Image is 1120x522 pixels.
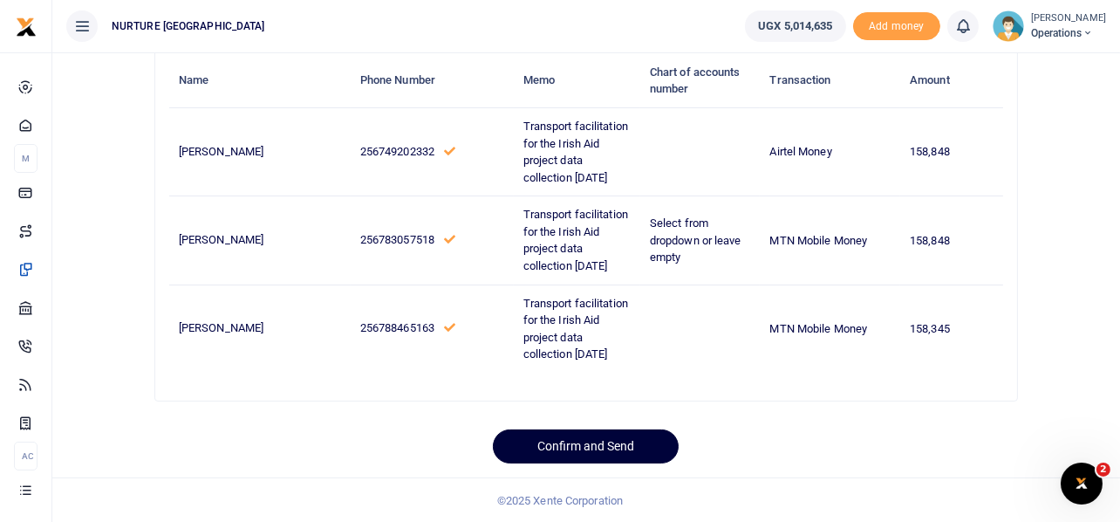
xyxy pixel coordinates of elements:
[760,107,900,196] td: Airtel Money
[14,442,38,470] li: Ac
[514,107,640,196] td: Transport facilitation for the Irish Aid project data collection [DATE]
[514,285,640,373] td: Transport facilitation for the Irish Aid project data collection [DATE]
[444,321,455,334] a: This number has been validated
[853,12,940,41] li: Toup your wallet
[360,321,434,334] span: 256788465163
[993,10,1106,42] a: profile-user [PERSON_NAME] Operations
[360,145,434,158] span: 256749202332
[179,233,263,246] span: [PERSON_NAME]
[179,145,263,158] span: [PERSON_NAME]
[760,196,900,285] td: MTN Mobile Money
[1031,11,1106,26] small: [PERSON_NAME]
[179,321,263,334] span: [PERSON_NAME]
[444,233,455,246] a: This number has been validated
[360,233,434,246] span: 256783057518
[14,144,38,173] li: M
[1061,463,1103,505] iframe: Intercom live chat
[493,429,679,464] button: Confirm and Send
[105,18,272,34] span: NURTURE [GEOGRAPHIC_DATA]
[514,54,640,108] th: Memo: activate to sort column ascending
[16,17,37,38] img: logo-small
[1031,25,1106,41] span: Operations
[514,196,640,285] td: Transport facilitation for the Irish Aid project data collection [DATE]
[853,18,940,31] a: Add money
[900,54,1003,108] th: Amount: activate to sort column ascending
[760,54,900,108] th: Transaction: activate to sort column ascending
[16,19,37,32] a: logo-small logo-large logo-large
[900,196,1003,285] td: 158,848
[745,10,845,42] a: UGX 5,014,635
[993,10,1024,42] img: profile-user
[640,54,761,108] th: Chart of accounts number: activate to sort column ascending
[760,285,900,373] td: MTN Mobile Money
[900,285,1003,373] td: 158,345
[640,196,761,285] td: Select from dropdown or leave empty
[738,10,852,42] li: Wallet ballance
[1096,463,1110,477] span: 2
[900,107,1003,196] td: 158,848
[758,17,832,35] span: UGX 5,014,635
[351,54,514,108] th: Phone Number: activate to sort column ascending
[169,54,351,108] th: Name: activate to sort column descending
[444,145,455,158] a: This number has been validated
[853,12,940,41] span: Add money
